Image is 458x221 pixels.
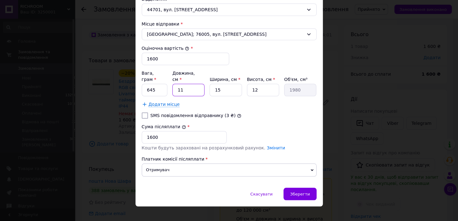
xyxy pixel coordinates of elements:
[142,145,285,150] span: Кошти будуть зараховані на розрахунковий рахунок.
[267,145,285,150] a: Змінити
[284,76,316,82] div: Об'єм, см³
[172,71,195,82] label: Довжина, см
[142,163,317,176] span: Отримувач
[250,192,273,196] span: Скасувати
[147,31,304,37] span: [GEOGRAPHIC_DATA]; 76005, вул. [STREET_ADDRESS]
[247,77,275,82] label: Висота, см
[142,124,186,129] label: Сума післяплати
[150,113,236,118] label: SMS повідомлення відправнику (3 ₴)
[142,46,190,51] label: Оціночна вартість
[142,157,204,162] span: Платник комісії післяплати
[142,21,317,27] div: Місце відправки
[142,71,156,82] label: Вага, грам
[142,3,317,16] div: 44701, вул. [STREET_ADDRESS]
[209,77,240,82] label: Ширина, см
[149,102,180,107] span: Додати місце
[290,192,310,196] span: Зберегти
